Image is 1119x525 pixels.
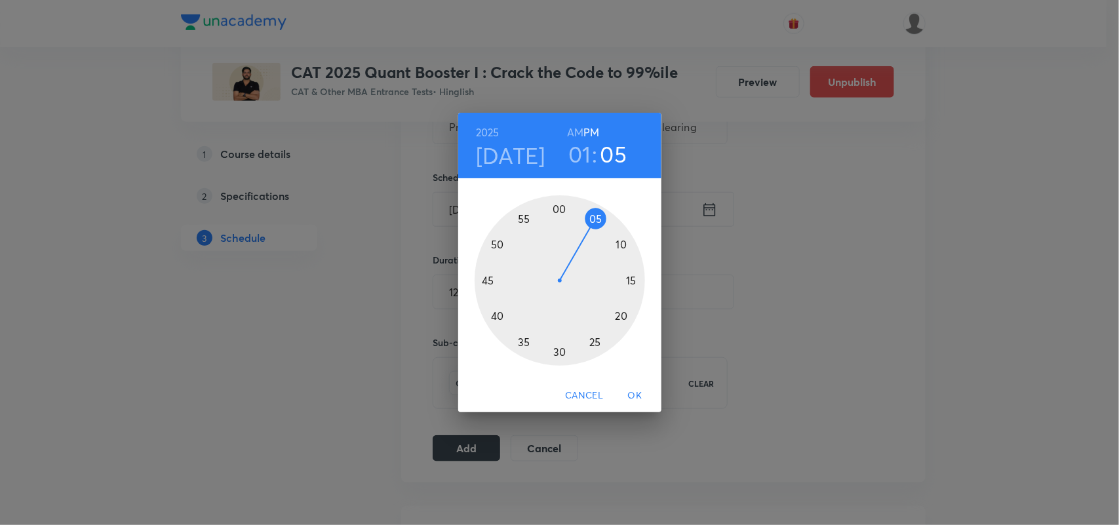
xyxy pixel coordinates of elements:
span: OK [619,387,651,404]
button: 2025 [476,123,500,142]
button: Cancel [560,383,608,408]
button: 01 [568,140,591,168]
h3: : [592,140,597,168]
button: [DATE] [476,142,545,169]
button: OK [614,383,656,408]
button: 05 [600,140,627,168]
span: Cancel [565,387,603,404]
button: AM [567,123,583,142]
button: PM [583,123,599,142]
